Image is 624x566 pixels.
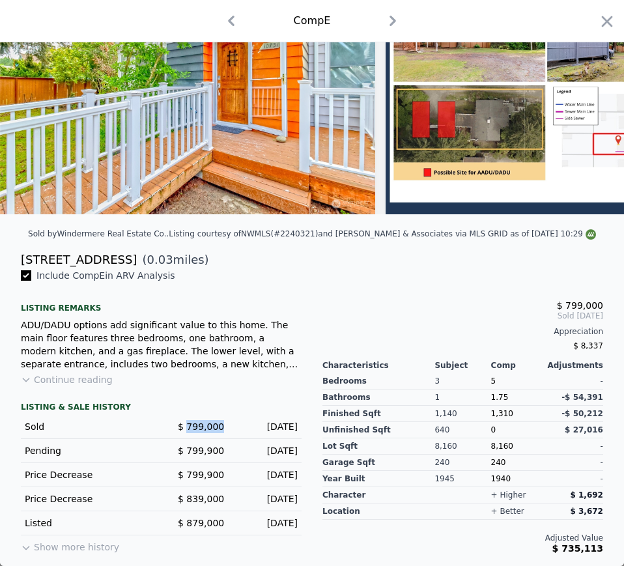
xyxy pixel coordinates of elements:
[573,341,603,350] span: $ 8,337
[234,516,298,530] div: [DATE]
[178,470,224,480] span: $ 799,900
[21,251,137,269] div: [STREET_ADDRESS]
[21,292,302,313] div: Listing remarks
[322,438,434,455] div: Lot Sqft
[434,389,490,406] div: 1
[234,468,298,481] div: [DATE]
[25,492,151,505] div: Price Decrease
[25,420,151,433] div: Sold
[491,425,496,434] span: 0
[21,535,119,554] button: Show more history
[322,487,434,503] div: character
[491,376,496,386] span: 5
[491,389,547,406] div: 1.75
[322,422,434,438] div: Unfinished Sqft
[234,492,298,505] div: [DATE]
[25,444,151,457] div: Pending
[547,438,603,455] div: -
[25,516,151,530] div: Listed
[491,458,506,467] span: 240
[547,373,603,389] div: -
[137,251,208,269] span: ( miles)
[491,490,526,500] div: + higher
[434,373,490,389] div: 3
[322,326,603,337] div: Appreciation
[491,506,524,516] div: + better
[147,253,173,266] span: 0.03
[491,409,513,418] span: 1,310
[28,229,169,238] div: Sold by Windermere Real Estate Co. .
[547,360,603,371] div: Adjustments
[434,360,490,371] div: Subject
[322,360,434,371] div: Characteristics
[322,533,603,543] div: Adjusted Value
[178,494,224,504] span: $ 839,000
[178,518,224,528] span: $ 879,000
[552,543,603,554] span: $ 735,113
[434,455,490,471] div: 240
[547,455,603,471] div: -
[434,471,490,487] div: 1945
[21,318,302,371] div: ADU/DADU options add significant value to this home. The main floor features three bedrooms, one ...
[322,503,434,520] div: location
[561,409,603,418] span: -$ 50,212
[178,446,224,456] span: $ 799,900
[25,468,151,481] div: Price Decrease
[491,471,547,487] div: 1940
[234,444,298,457] div: [DATE]
[234,420,298,433] div: [DATE]
[322,455,434,471] div: Garage Sqft
[586,229,596,240] img: NWMLS Logo
[178,421,224,432] span: $ 799,000
[322,311,603,321] span: Sold [DATE]
[491,442,513,451] span: 8,160
[21,373,113,386] button: Continue reading
[31,270,180,281] span: Include Comp E in ARV Analysis
[434,422,490,438] div: 640
[322,389,434,406] div: Bathrooms
[169,229,596,238] div: Listing courtesy of NWMLS (#2240321) and [PERSON_NAME] & Associates via MLS GRID as of [DATE] 10:29
[570,490,603,500] span: $ 1,692
[322,373,434,389] div: Bedrooms
[434,406,490,422] div: 1,140
[322,471,434,487] div: Year Built
[570,507,603,516] span: $ 3,672
[491,360,547,371] div: Comp
[557,300,603,311] span: $ 799,000
[565,425,603,434] span: $ 27,016
[294,13,331,29] div: Comp E
[434,438,490,455] div: 8,160
[547,471,603,487] div: -
[21,402,302,415] div: LISTING & SALE HISTORY
[561,393,603,402] span: -$ 54,391
[322,406,434,422] div: Finished Sqft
